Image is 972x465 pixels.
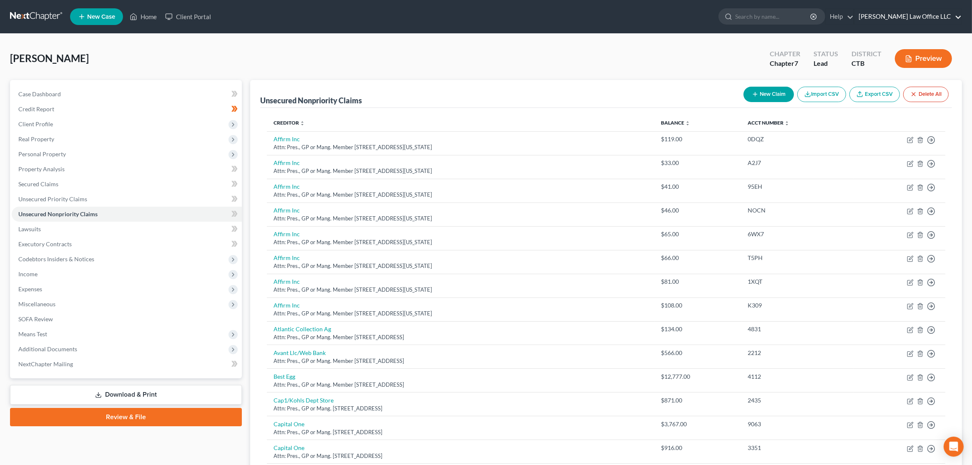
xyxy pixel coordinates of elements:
div: $12,777.00 [661,372,735,381]
span: Executory Contracts [18,240,72,247]
span: Codebtors Insiders & Notices [18,255,94,262]
a: Capital One [274,444,304,451]
div: $916.00 [661,444,735,452]
i: unfold_more [300,121,305,126]
div: Unsecured Nonpriority Claims [260,95,362,105]
span: New Case [87,14,115,20]
a: Affirm Inc [274,183,300,190]
a: Case Dashboard [12,87,242,102]
span: Miscellaneous [18,300,55,307]
a: Affirm Inc [274,159,300,166]
div: 9063 [748,420,847,428]
div: Attn: Pres., GP or Mang. [STREET_ADDRESS] [274,452,648,460]
div: $33.00 [661,159,735,167]
a: Unsecured Priority Claims [12,192,242,207]
div: Attn: Pres., GP or Mang. Member [STREET_ADDRESS] [274,333,648,341]
div: Chapter [770,59,800,68]
a: Acct Number unfold_more [748,120,790,126]
span: 7 [794,59,798,67]
div: $108.00 [661,301,735,310]
span: [PERSON_NAME] [10,52,89,64]
a: NextChapter Mailing [12,357,242,372]
a: Secured Claims [12,177,242,192]
div: $46.00 [661,206,735,215]
div: 4112 [748,372,847,381]
div: 2212 [748,349,847,357]
a: Property Analysis [12,162,242,177]
div: $134.00 [661,325,735,333]
a: Balance unfold_more [661,120,691,126]
div: K309 [748,301,847,310]
div: Attn: Pres., GP or Mang. Member [STREET_ADDRESS][US_STATE] [274,310,648,317]
a: Affirm Inc [274,230,300,237]
div: 1XQT [748,277,847,286]
span: Secured Claims [18,180,58,187]
a: Unsecured Nonpriority Claims [12,207,242,222]
a: Lawsuits [12,222,242,237]
span: Expenses [18,285,42,292]
button: Preview [895,49,952,68]
span: Real Property [18,135,54,142]
span: Unsecured Priority Claims [18,195,87,202]
div: 3351 [748,444,847,452]
div: 95EH [748,182,847,191]
span: Client Profile [18,120,53,127]
a: [PERSON_NAME] Law Office LLC [854,9,962,24]
div: Attn: Pres., GP or Mang. Member [STREET_ADDRESS][US_STATE] [274,215,648,222]
div: T5PH [748,254,847,262]
span: Income [18,270,38,277]
span: Additional Documents [18,345,77,352]
a: Executory Contracts [12,237,242,252]
i: unfold_more [686,121,691,126]
span: Property Analysis [18,165,65,172]
div: Attn: Pres., GP or Mang. Member [STREET_ADDRESS][US_STATE] [274,167,648,175]
span: Unsecured Nonpriority Claims [18,210,98,217]
div: Attn: Pres., GP or Mang. Member [STREET_ADDRESS][US_STATE] [274,238,648,246]
button: Import CSV [797,87,846,102]
div: $566.00 [661,349,735,357]
div: 6WX7 [748,230,847,238]
a: Review & File [10,408,242,426]
a: Affirm Inc [274,302,300,309]
div: A2J7 [748,159,847,167]
a: Creditor unfold_more [274,120,305,126]
div: $81.00 [661,277,735,286]
div: $41.00 [661,182,735,191]
a: SOFA Review [12,312,242,327]
div: $3,767.00 [661,420,735,428]
a: Affirm Inc [274,254,300,261]
a: Affirm Inc [274,207,300,214]
div: Attn: Pres., GP or Mang. Member [STREET_ADDRESS][US_STATE] [274,262,648,270]
i: unfold_more [785,121,790,126]
a: Affirm Inc [274,135,300,142]
div: Lead [814,59,838,68]
div: Attn: Pres., GP or Mang. Member [STREET_ADDRESS][US_STATE] [274,191,648,199]
a: Home [126,9,161,24]
span: SOFA Review [18,315,53,322]
a: Download & Print [10,385,242,405]
div: 0DQZ [748,135,847,143]
a: Capital One [274,420,304,427]
div: Attn: Pres., GP or Mang. [STREET_ADDRESS] [274,405,648,412]
div: CTB [851,59,882,68]
input: Search by name... [735,9,811,24]
a: Affirm Inc [274,278,300,285]
a: Atlantic Collection Ag [274,325,331,332]
a: Client Portal [161,9,215,24]
button: New Claim [743,87,794,102]
div: Attn: Pres., GP or Mang. [STREET_ADDRESS] [274,428,648,436]
div: Attn: Pres., GP or Mang. Member [STREET_ADDRESS][US_STATE] [274,286,648,294]
div: Chapter [770,49,800,59]
a: Help [826,9,854,24]
a: Export CSV [849,87,900,102]
div: Attn: Pres., GP or Mang. Member [STREET_ADDRESS] [274,381,648,389]
div: Status [814,49,838,59]
button: Delete All [903,87,949,102]
a: Best Egg [274,373,295,380]
span: Credit Report [18,105,54,112]
span: Case Dashboard [18,90,61,97]
span: Personal Property [18,150,66,157]
div: District [851,49,882,59]
a: Cap1/Kohls Dept Store [274,397,334,404]
div: $65.00 [661,230,735,238]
